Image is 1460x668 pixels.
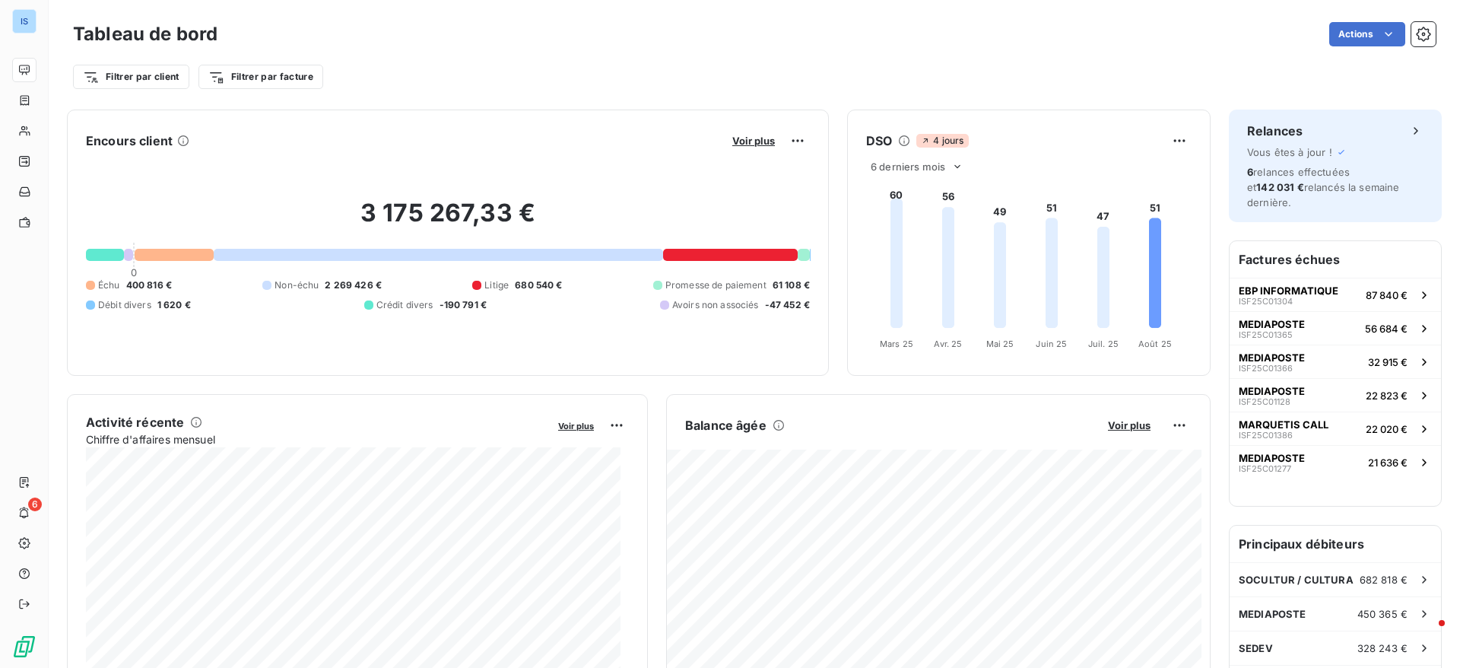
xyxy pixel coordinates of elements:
span: 4 jours [916,134,968,148]
h6: Principaux débiteurs [1230,526,1441,562]
button: MARQUETIS CALLISF25C0138622 020 € [1230,412,1441,445]
tspan: Juin 25 [1036,339,1067,349]
h2: 3 175 267,33 € [86,198,810,243]
span: 0 [131,266,137,278]
span: 328 243 € [1357,642,1408,654]
span: -47 452 € [765,298,810,312]
span: ISF25C01366 [1239,364,1293,373]
span: MEDIAPOSTE [1239,608,1306,620]
button: Voir plus [728,134,779,148]
tspan: Août 25 [1138,339,1172,349]
button: Voir plus [1103,418,1155,432]
span: 32 915 € [1368,356,1408,368]
iframe: Intercom live chat [1408,616,1445,653]
button: EBP INFORMATIQUEISF25C0130487 840 € [1230,278,1441,311]
span: 682 818 € [1360,574,1408,586]
tspan: Mai 25 [986,339,1014,349]
tspan: Avr. 25 [934,339,962,349]
span: SEDEV [1239,642,1273,654]
h6: DSO [866,132,892,150]
span: 450 365 € [1357,608,1408,620]
span: -190 791 € [440,298,487,312]
button: MEDIAPOSTEISF25C0127721 636 € [1230,445,1441,479]
button: MEDIAPOSTEISF25C0112822 823 € [1230,378,1441,412]
span: 22 020 € [1366,423,1408,435]
span: 21 636 € [1368,456,1408,469]
span: Chiffre d'affaires mensuel [86,431,547,447]
span: 87 840 € [1366,289,1408,301]
h6: Encours client [86,132,173,150]
span: 6 derniers mois [871,161,945,173]
tspan: Juil. 25 [1088,339,1119,349]
span: Promesse de paiement [665,278,766,292]
span: Échu [98,278,120,292]
h6: Factures échues [1230,241,1441,278]
span: 22 823 € [1366,390,1408,402]
span: Vous êtes à jour ! [1247,146,1332,158]
span: Litige [484,278,509,292]
span: MEDIAPOSTE [1239,385,1305,397]
span: relances effectuées et relancés la semaine dernière. [1247,166,1400,208]
span: 680 540 € [515,278,562,292]
span: ISF25C01304 [1239,297,1293,306]
button: Filtrer par facture [198,65,323,89]
h3: Tableau de bord [73,21,217,48]
span: ISF25C01277 [1239,464,1291,473]
span: Débit divers [98,298,151,312]
span: Voir plus [558,421,594,431]
span: 56 684 € [1365,323,1408,335]
span: SOCULTUR / CULTURA [1239,574,1354,586]
span: MARQUETIS CALL [1239,418,1328,431]
img: Logo LeanPay [12,635,36,659]
span: 2 269 426 € [325,278,382,292]
span: Crédit divers [376,298,433,312]
h6: Balance âgée [685,416,766,434]
span: Avoirs non associés [672,298,759,312]
h6: Activité récente [86,413,184,431]
span: Voir plus [732,135,775,147]
span: MEDIAPOSTE [1239,452,1305,464]
span: Non-échu [275,278,319,292]
button: Filtrer par client [73,65,189,89]
span: ISF25C01365 [1239,330,1293,339]
span: 142 031 € [1256,181,1303,193]
span: 1 620 € [157,298,191,312]
span: Voir plus [1108,419,1151,431]
span: 6 [28,498,42,511]
span: 61 108 € [773,278,810,292]
button: MEDIAPOSTEISF25C0136632 915 € [1230,345,1441,378]
tspan: Mars 25 [880,339,913,349]
span: 400 816 € [126,278,172,292]
span: EBP INFORMATIQUE [1239,285,1338,297]
h6: Relances [1247,122,1303,140]
span: 6 [1247,166,1253,178]
button: Actions [1329,22,1405,46]
span: ISF25C01128 [1239,397,1290,406]
span: MEDIAPOSTE [1239,351,1305,364]
button: Voir plus [554,418,598,432]
span: MEDIAPOSTE [1239,318,1305,330]
button: MEDIAPOSTEISF25C0136556 684 € [1230,311,1441,345]
div: IS [12,9,36,33]
span: ISF25C01386 [1239,431,1293,440]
